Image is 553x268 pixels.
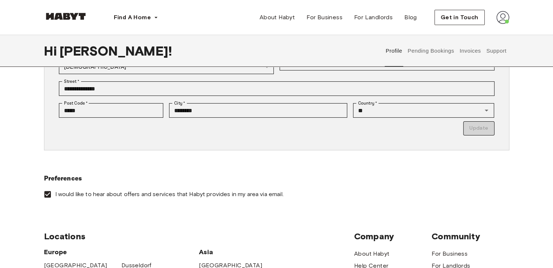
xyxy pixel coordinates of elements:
button: Profile [385,35,403,67]
a: For Business [432,249,468,258]
span: About Habyt [260,13,295,22]
span: Community [432,231,509,242]
div: [DEMOGRAPHIC_DATA] [59,60,274,74]
label: Post Code [64,100,88,106]
span: For Business [306,13,342,22]
button: Open [481,105,492,115]
label: Country [358,100,377,106]
span: Get in Touch [441,13,478,22]
button: Find A Home [108,10,164,25]
label: Street [64,78,79,85]
span: Hi [44,43,60,58]
img: avatar [496,11,509,24]
div: user profile tabs [383,35,509,67]
span: Asia [199,248,276,256]
button: Pending Bookings [407,35,455,67]
span: Blog [404,13,417,22]
a: About Habyt [354,249,389,258]
span: Company [354,231,432,242]
span: Europe [44,248,199,256]
span: Locations [44,231,354,242]
span: Find A Home [114,13,151,22]
button: Invoices [458,35,481,67]
img: Habyt [44,13,88,20]
span: For Landlords [354,13,393,22]
span: [PERSON_NAME] ! [60,43,172,58]
label: City [174,100,185,106]
a: Blog [398,10,423,25]
span: I would like to hear about offers and services that Habyt provides in my area via email. [55,190,284,198]
a: For Landlords [348,10,398,25]
a: About Habyt [254,10,301,25]
button: Get in Touch [434,10,485,25]
a: For Business [301,10,348,25]
button: Support [485,35,508,67]
h6: Preferences [44,174,509,184]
